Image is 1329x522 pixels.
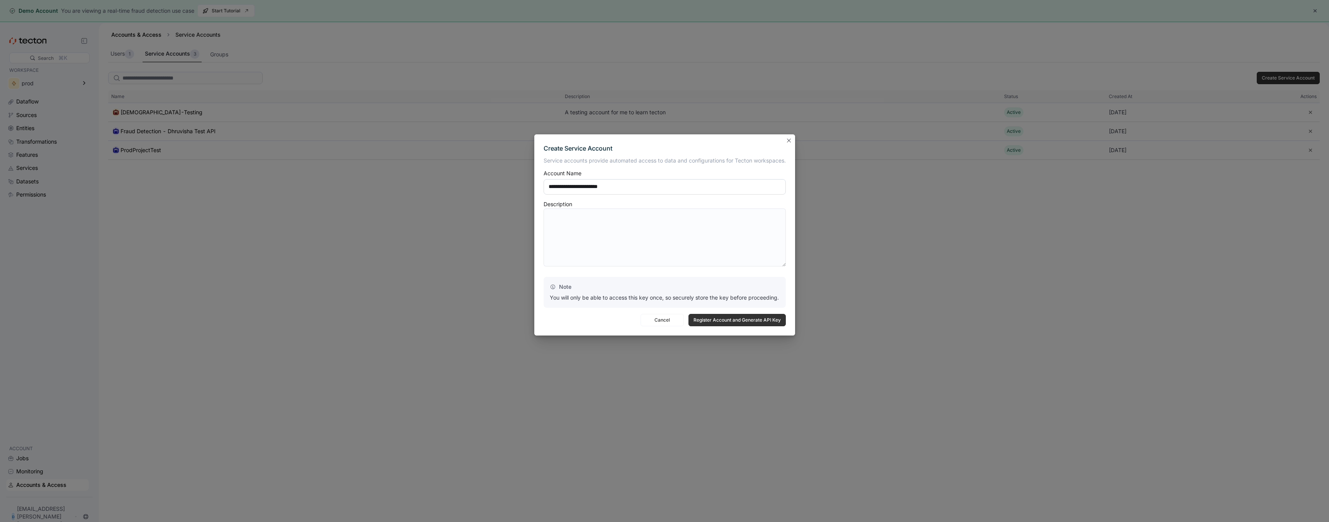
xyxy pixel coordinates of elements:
span: Cancel [646,314,679,326]
button: Register Account and Generate API Key [688,314,786,326]
p: Note [550,283,780,291]
p: You will only be able to access this key once, so securely store the key before proceeding. [550,294,780,302]
span: Register Account and Generate API Key [693,314,781,326]
div: Account Name [544,171,581,176]
button: Cancel [641,314,684,326]
div: Description [544,202,572,207]
p: Service accounts provide automated access to data and configurations for Tecton workspaces. [544,157,786,164]
div: Create Service Account [544,144,786,154]
button: Closes this modal window [784,136,794,145]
